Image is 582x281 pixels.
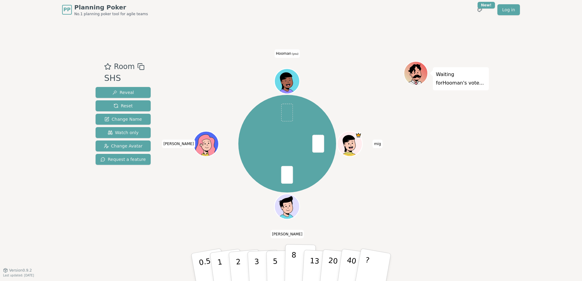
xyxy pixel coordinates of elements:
[356,132,362,138] span: mig is the host
[162,140,195,148] span: Click to change your name
[96,100,151,111] button: Reset
[3,268,32,273] button: Version0.9.2
[3,274,34,277] span: Last updated: [DATE]
[104,143,143,149] span: Change Avatar
[104,116,142,122] span: Change Name
[436,70,486,87] p: Waiting for Hooman 's vote...
[291,53,299,55] span: (you)
[112,89,134,95] span: Reveal
[275,69,299,93] button: Click to change your avatar
[373,140,383,148] span: Click to change your name
[74,12,148,16] span: No.1 planning poker tool for agile teams
[104,61,111,72] button: Add as favourite
[63,6,70,13] span: PP
[478,2,495,9] div: New!
[96,127,151,138] button: Watch only
[96,87,151,98] button: Reveal
[114,103,133,109] span: Reset
[474,4,485,15] button: New!
[9,268,32,273] span: Version 0.9.2
[96,140,151,151] button: Change Avatar
[96,114,151,125] button: Change Name
[497,4,520,15] a: Log in
[96,154,151,165] button: Request a feature
[275,49,300,58] span: Click to change your name
[271,230,304,238] span: Click to change your name
[100,156,146,162] span: Request a feature
[114,61,135,72] span: Room
[62,3,148,16] a: PPPlanning PokerNo.1 planning poker tool for agile teams
[104,72,144,85] div: SHS
[108,130,139,136] span: Watch only
[74,3,148,12] span: Planning Poker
